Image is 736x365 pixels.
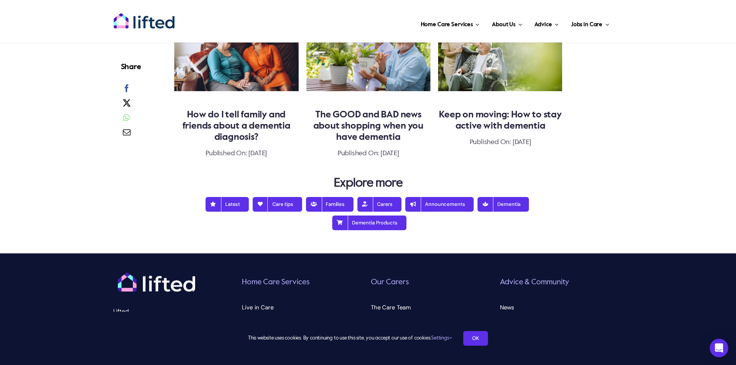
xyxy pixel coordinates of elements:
[341,220,398,226] span: Dementia Products
[214,201,240,207] span: Latest
[500,301,623,314] a: News
[121,98,133,112] a: X
[121,112,132,127] a: WhatsApp
[253,197,302,212] a: Care tips
[371,301,494,314] a: The Care Team
[113,305,200,317] p: Lifted
[206,150,267,157] span: Published On: [DATE]
[262,201,293,207] span: Care tips
[206,197,249,212] a: Latest
[306,197,354,212] a: Families
[500,301,514,314] span: News
[357,197,401,212] a: Carers
[313,110,423,142] a: The GOOD and BAD news about shopping when you have dementia
[710,339,728,357] div: Open Intercom Messenger
[438,8,563,155] div: 3 / 9
[414,201,465,207] span: Announcements
[174,193,563,230] nav: Blog Nav
[121,127,133,142] a: Email
[338,150,399,157] span: Published On: [DATE]
[500,277,623,288] h6: Advice & Community
[242,301,274,314] span: Live in Care
[121,83,133,98] a: Facebook
[463,331,488,346] a: OK
[405,197,474,212] a: Announcements
[306,8,431,166] div: 2 / 9
[182,110,291,142] a: How do I tell family and friends about a dementia diagnosis?
[371,277,494,288] h6: Our Carers
[490,12,524,35] a: About Us
[242,301,365,314] a: Live in Care
[486,201,520,207] span: Dementia
[332,216,406,230] a: Dementia Products
[113,13,175,20] a: lifted-logo
[371,301,411,314] span: The Care Team
[569,12,612,35] a: Jobs in Care
[174,8,299,166] div: 1 / 9
[431,336,452,341] a: Settings
[121,62,141,73] h4: Share
[532,12,561,35] a: Advice
[418,12,482,35] a: Home Care Services
[315,201,345,207] span: Families
[366,201,393,207] span: Carers
[118,273,195,292] img: logo-white
[534,19,552,31] span: Advice
[200,12,612,35] nav: Main Menu
[242,277,365,288] h6: Home Care Services
[492,19,515,31] span: About Us
[248,332,452,345] span: This website uses cookies. By continuing to use this site, you accept our use of cookies.
[421,19,473,31] span: Home Care Services
[334,177,402,189] strong: Explore more
[571,19,602,31] span: Jobs in Care
[478,197,529,212] a: Dementia
[470,139,531,146] span: Published On: [DATE]
[439,110,562,131] a: Keep on moving: How to stay active with dementia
